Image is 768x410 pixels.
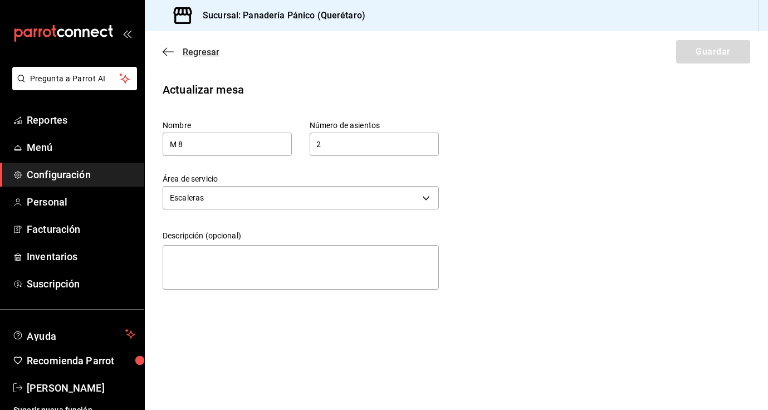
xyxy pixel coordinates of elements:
[163,47,219,57] button: Regresar
[12,67,137,90] button: Pregunta a Parrot AI
[27,140,135,155] span: Menú
[27,222,135,237] span: Facturación
[27,353,135,368] span: Recomienda Parrot
[27,167,135,182] span: Configuración
[310,121,439,129] label: Número de asientos
[163,133,292,156] input: Max. 4 caracteres
[123,29,131,38] button: open_drawer_menu
[183,47,219,57] span: Regresar
[27,194,135,209] span: Personal
[27,276,135,291] span: Suscripción
[163,175,439,183] label: Área de servicio
[27,113,135,128] span: Reportes
[27,249,135,264] span: Inventarios
[8,81,137,92] a: Pregunta a Parrot AI
[194,9,365,22] h3: Sucursal: Panadería Pánico (Querétaro)
[163,81,750,98] div: Actualizar mesa
[27,380,135,396] span: [PERSON_NAME]
[30,73,120,85] span: Pregunta a Parrot AI
[163,186,439,209] div: Escaleras
[163,232,439,240] label: Descripción (opcional)
[27,328,121,341] span: Ayuda
[163,121,292,129] label: Nombre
